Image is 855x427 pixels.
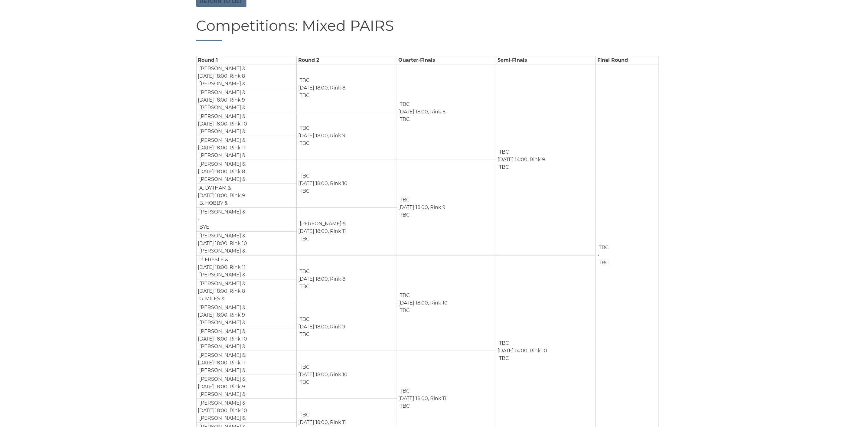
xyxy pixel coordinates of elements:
td: [DATE] 18:00, Rink 10 [196,399,297,422]
td: [DATE] 18:00, Rink 10 [297,351,397,399]
td: Semi-Finals [496,56,596,64]
td: [DATE] 18:00, Rink 9 [196,184,297,207]
td: [DATE] 18:00, Rink 11 [196,351,297,375]
td: [DATE] 18:00, Rink 9 [297,303,397,351]
td: [DATE] 18:00, Rink 11 [196,136,297,160]
td: [DATE] 18:00, Rink 8 [196,160,297,184]
td: TBC [399,196,410,204]
td: [PERSON_NAME] & [198,175,246,183]
td: [PERSON_NAME] & [298,220,346,228]
td: [DATE] 18:00, Rink 9 [196,375,297,399]
td: [PERSON_NAME] & [198,89,246,96]
td: BYE [198,223,210,231]
td: [DATE] 18:00, Rink 11 [297,207,397,255]
td: TBC [298,411,310,419]
td: TBC [399,116,410,123]
td: [DATE] 18:00, Rink 8 [196,64,297,88]
td: [PERSON_NAME] & [198,80,246,88]
td: [PERSON_NAME] & [198,160,246,168]
td: TBC [298,378,310,386]
td: [DATE] 18:00, Rink 8 [297,255,397,303]
td: TBC [298,124,310,132]
td: TBC [399,387,410,395]
td: [PERSON_NAME] & [198,390,246,398]
td: [DATE] 18:00, Rink 10 [196,327,297,351]
td: [PERSON_NAME] & [198,304,246,311]
td: [DATE] 18:00, Rink 9 [397,160,496,255]
td: TBC [399,100,410,108]
td: TBC [498,339,510,347]
td: [DATE] 18:00, Rink 9 [196,88,297,112]
td: A. DYTHAM & [198,184,232,192]
td: [PERSON_NAME] & [198,319,246,327]
td: [PERSON_NAME] & [198,328,246,335]
td: [PERSON_NAME] & [198,247,246,255]
td: Round 2 [297,56,397,64]
td: [DATE] 18:00, Rink 10 [196,231,297,255]
td: [PERSON_NAME] & [198,367,246,374]
td: TBC [498,148,510,156]
td: [PERSON_NAME] & [198,280,246,288]
td: TBC [298,315,310,323]
td: [PERSON_NAME] & [198,232,246,240]
td: [PERSON_NAME] & [198,65,246,73]
td: TBC [399,307,410,315]
h1: Competitions: Mixed PAIRS [196,18,659,41]
td: [DATE] 18:00, Rink 10 [297,160,397,207]
td: [DATE] 18:00, Rink 8 [397,64,496,160]
td: TBC [298,331,310,338]
td: [PERSON_NAME] & [198,399,246,407]
td: [DATE] 18:00, Rink 10 [397,255,496,351]
td: [DATE] 18:00, Rink 10 [196,112,297,136]
td: [PERSON_NAME] & [198,112,246,120]
td: TBC [298,268,310,275]
td: TBC [298,92,310,99]
td: Final Round [596,56,659,64]
td: TBC [597,259,609,267]
td: TBC [298,363,310,371]
td: [DATE] 14:00, Rink 9 [496,64,596,255]
td: Quarter-Finals [397,56,496,64]
td: [PERSON_NAME] & [198,128,246,135]
td: TBC [298,77,310,84]
td: P. FRESLE & [198,256,229,264]
td: TBC [399,211,410,219]
td: [PERSON_NAME] & [198,414,246,422]
td: TBC [597,244,609,252]
td: [DATE] 18:00, Rink 8 [297,64,397,112]
td: [PERSON_NAME] & [198,136,246,144]
td: [PERSON_NAME] & [198,351,246,359]
td: TBC [399,292,410,299]
td: TBC [399,402,410,410]
td: TBC [498,163,510,171]
td: [PERSON_NAME] & [198,343,246,350]
td: TBC [298,172,310,180]
td: TBC [298,235,310,243]
td: [PERSON_NAME] & [198,271,246,279]
td: TBC [298,283,310,291]
td: B. HOBBY & [198,199,228,207]
td: TBC [298,187,310,195]
td: G. MILES & [198,295,225,303]
td: [DATE] 18:00, Rink 9 [297,112,397,160]
td: [DATE] 18:00, Rink 8 [196,279,297,303]
td: [PERSON_NAME] & [198,375,246,383]
td: TBC [298,139,310,147]
td: [PERSON_NAME] & [198,152,246,159]
td: [DATE] 18:00, Rink 9 [196,303,297,327]
td: [PERSON_NAME] & [198,208,246,216]
td: Round 1 [196,56,297,64]
td: TBC [498,354,510,362]
td: - [196,207,297,231]
td: [DATE] 18:00, Rink 11 [196,255,297,279]
td: [PERSON_NAME] & [198,104,246,112]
